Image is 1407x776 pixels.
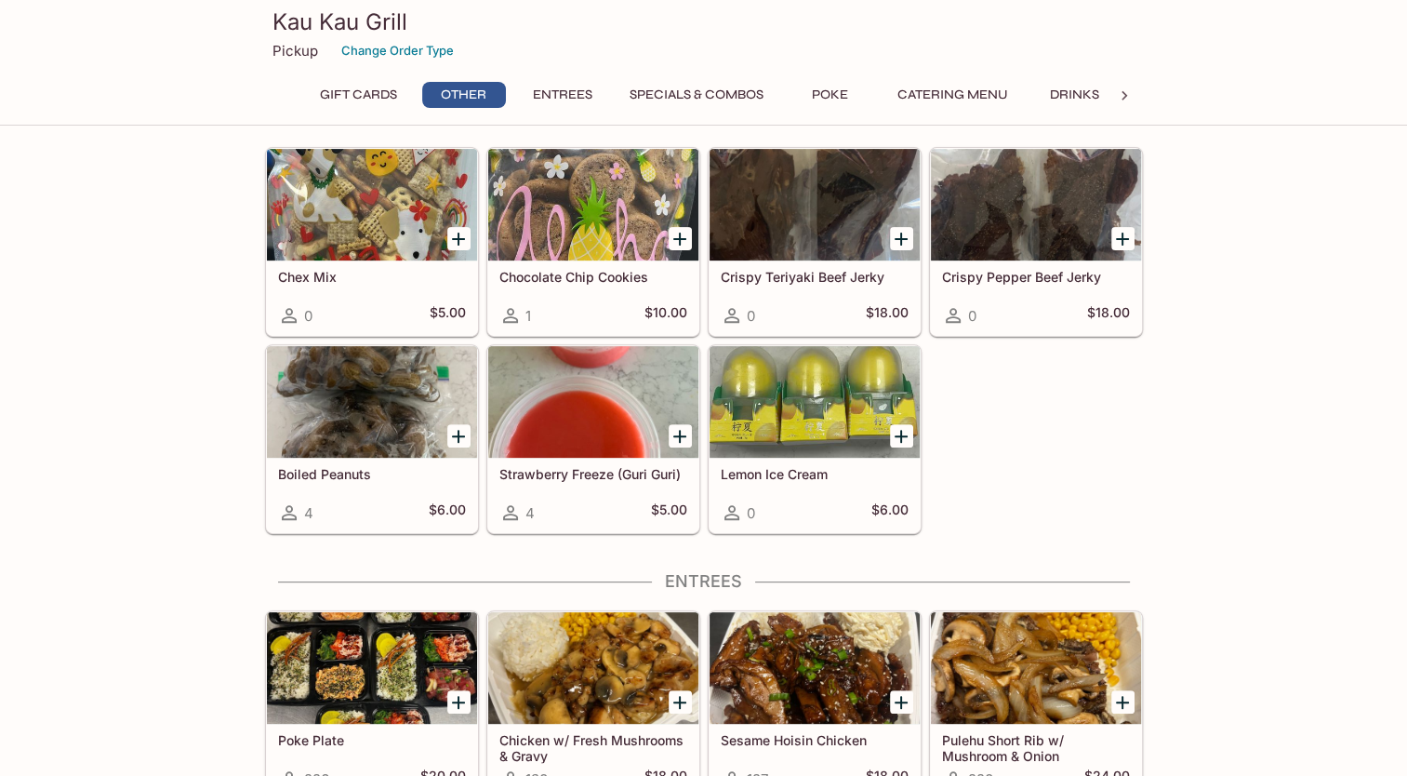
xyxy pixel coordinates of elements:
h5: Crispy Teriyaki Beef Jerky [721,269,909,285]
button: Add Chex Mix [447,227,471,250]
p: Pickup [272,42,318,60]
h5: Boiled Peanuts [278,466,466,482]
a: Strawberry Freeze (Guri Guri)4$5.00 [487,345,699,533]
button: Add Lemon Ice Cream [890,424,913,448]
h5: $6.00 [871,502,909,524]
button: Catering Menu [887,82,1018,108]
div: Chicken w/ Fresh Mushrooms & Gravy [488,612,698,724]
h5: Crispy Pepper Beef Jerky [942,269,1130,285]
div: Boiled Peanuts [267,346,477,458]
h3: Kau Kau Grill [272,7,1135,36]
button: Add Strawberry Freeze (Guri Guri) [669,424,692,448]
h5: $5.00 [651,502,687,524]
button: Poke [789,82,872,108]
button: Add Chocolate Chip Cookies [669,227,692,250]
button: Add Pulehu Short Rib w/ Mushroom & Onion [1111,690,1135,714]
button: Change Order Type [333,36,462,65]
h5: $10.00 [644,304,687,327]
h5: Pulehu Short Rib w/ Mushroom & Onion [942,732,1130,763]
button: Entrees [521,82,604,108]
span: 0 [747,504,755,522]
h5: Poke Plate [278,732,466,748]
div: Chex Mix [267,149,477,261]
button: Add Crispy Teriyaki Beef Jerky [890,227,913,250]
button: Other [422,82,506,108]
a: Lemon Ice Cream0$6.00 [709,345,921,533]
button: Add Crispy Pepper Beef Jerky [1111,227,1135,250]
span: 0 [747,307,755,325]
h4: Entrees [265,571,1143,592]
h5: Lemon Ice Cream [721,466,909,482]
h5: Chocolate Chip Cookies [499,269,687,285]
a: Chex Mix0$5.00 [266,148,478,336]
span: 4 [525,504,535,522]
a: Crispy Teriyaki Beef Jerky0$18.00 [709,148,921,336]
span: 0 [968,307,976,325]
h5: $18.00 [866,304,909,327]
button: Specials & Combos [619,82,774,108]
button: Gift Cards [310,82,407,108]
div: Crispy Pepper Beef Jerky [931,149,1141,261]
div: Chocolate Chip Cookies [488,149,698,261]
a: Chocolate Chip Cookies1$10.00 [487,148,699,336]
a: Crispy Pepper Beef Jerky0$18.00 [930,148,1142,336]
h5: Chicken w/ Fresh Mushrooms & Gravy [499,732,687,763]
button: Add Chicken w/ Fresh Mushrooms & Gravy [669,690,692,714]
button: Add Boiled Peanuts [447,424,471,448]
h5: $5.00 [430,304,466,327]
button: Add Sesame Hoisin Chicken [890,690,913,714]
h5: Strawberry Freeze (Guri Guri) [499,466,687,482]
h5: Chex Mix [278,269,466,285]
div: Strawberry Freeze (Guri Guri) [488,346,698,458]
div: Pulehu Short Rib w/ Mushroom & Onion [931,612,1141,724]
a: Boiled Peanuts4$6.00 [266,345,478,533]
h5: $18.00 [1087,304,1130,327]
button: Drinks [1033,82,1117,108]
span: 0 [304,307,312,325]
span: 4 [304,504,313,522]
h5: $6.00 [429,502,466,524]
button: Add Poke Plate [447,690,471,714]
div: Sesame Hoisin Chicken [710,612,920,724]
div: Poke Plate [267,612,477,724]
span: 1 [525,307,531,325]
div: Crispy Teriyaki Beef Jerky [710,149,920,261]
h5: Sesame Hoisin Chicken [721,732,909,748]
div: Lemon Ice Cream [710,346,920,458]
